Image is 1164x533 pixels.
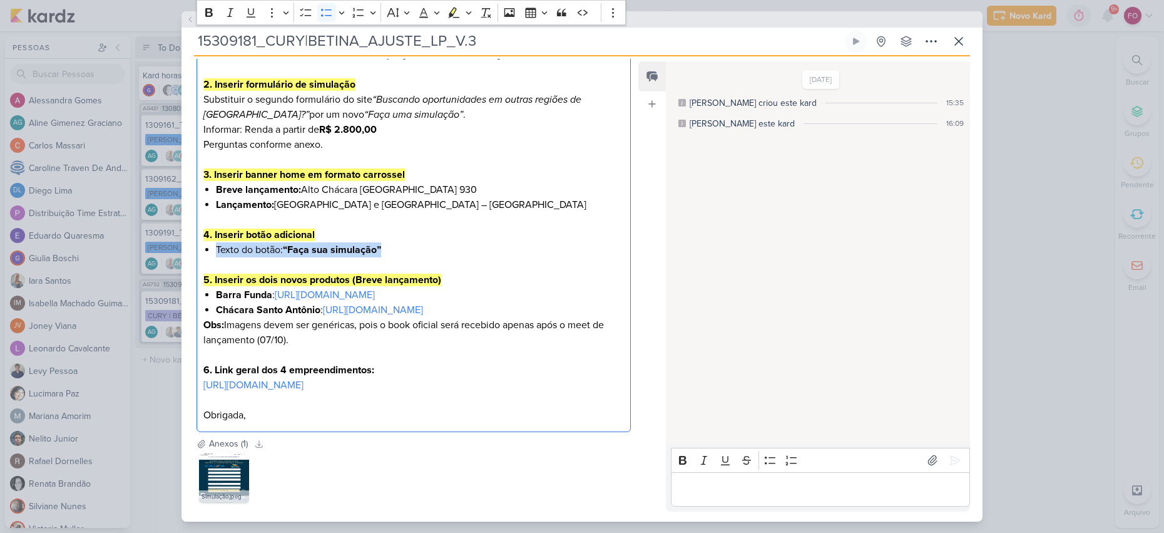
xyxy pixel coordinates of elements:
[203,318,624,348] p: Imagens devem ser genéricas, pois o book oficial será recebido apenas após o meet de lançamento (...
[275,289,375,301] a: [URL][DOMAIN_NAME]
[203,319,224,331] strong: Obs:
[203,379,304,391] a: [URL][DOMAIN_NAME]
[203,274,441,286] strong: 5. Inserir os dois novos produtos (Breve lançamento)
[203,229,315,241] strong: 4. Inserir botão adicional
[216,184,301,196] strong: Breve lançamento:
[671,472,970,507] div: Editor editing area: main
[690,117,795,130] div: [PERSON_NAME] este kard
[283,244,381,256] strong: “Faça sua simulação”
[946,97,964,108] div: 15:35
[216,289,272,301] strong: Barra Funda
[199,490,249,503] div: Simulação.jpeg
[209,437,248,450] div: Anexos (1)
[946,118,964,129] div: 16:09
[203,93,581,121] i: “Buscando oportunidades em outras regiões de [GEOGRAPHIC_DATA]?”
[203,393,624,423] p: Obrigada,
[216,199,274,211] strong: Lançamento:
[203,78,355,91] strong: 2. Inserir formulário de simulação
[194,30,842,53] input: Kard Sem Título
[203,92,624,122] p: Substituir o segundo formulário do site por um novo .
[216,287,624,303] li: :
[323,304,423,316] a: [URL][DOMAIN_NAME]
[203,48,317,61] strong: Chacara Santo Antônio: “
[203,122,624,137] p: Informar: Renda a partir de
[671,448,970,472] div: Editor toolbar
[690,96,817,110] div: [PERSON_NAME] criou este kard
[216,304,320,316] strong: Chácara Santo Antônio
[216,197,624,212] li: [GEOGRAPHIC_DATA] e [GEOGRAPHIC_DATA] – [GEOGRAPHIC_DATA]
[199,453,249,503] img: DT6Pvlm59G7P286Q7A7WUUej2nOlcbTN0GZ0FDww.jpg
[216,242,624,257] li: Texto do botão:
[203,168,405,181] strong: 3. Inserir banner home em formato carrossel
[203,137,624,152] p: Perguntas conforme anexo.
[203,364,374,376] strong: 6. Link geral dos 4 empreendimentos:
[364,108,463,121] i: “Faça uma simulação”
[851,36,861,46] div: Ligar relógio
[319,123,377,136] strong: R$ 2.800,00
[216,182,624,197] li: Alto Chácara [GEOGRAPHIC_DATA] 930
[216,303,624,318] li: :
